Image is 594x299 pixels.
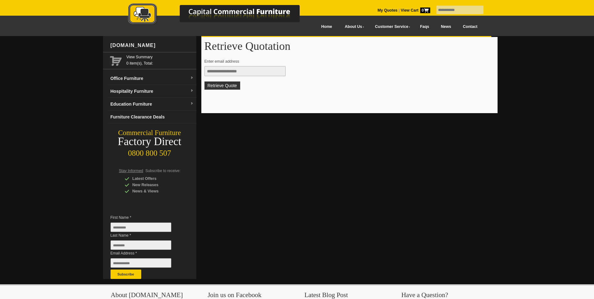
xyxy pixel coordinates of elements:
[108,85,196,98] a: Hospitality Furnituredropdown
[108,98,196,111] a: Education Furnituredropdown
[111,258,171,268] input: Email Address *
[145,169,180,173] span: Subscribe to receive:
[111,250,181,256] span: Email Address *
[108,111,196,123] a: Furniture Clearance Deals
[111,3,330,26] img: Capital Commercial Furniture Logo
[414,20,435,34] a: Faqs
[204,58,488,65] p: Enter email address
[127,54,194,60] a: View Summary
[111,232,181,239] span: Last Name *
[103,129,196,137] div: Commercial Furniture
[125,188,184,194] div: News & Views
[111,223,171,232] input: First Name *
[190,102,194,106] img: dropdown
[108,72,196,85] a: Office Furnituredropdown
[400,8,430,13] a: View Cart0
[111,240,171,250] input: Last Name *
[103,146,196,158] div: 0800 800 507
[125,182,184,188] div: New Releases
[204,81,240,90] button: Retrieve Quote
[111,3,330,28] a: Capital Commercial Furniture Logo
[420,8,430,13] span: 0
[111,270,141,279] button: Subscribe
[204,40,494,52] h1: Retrieve Quotation
[435,20,457,34] a: News
[338,20,368,34] a: About Us
[190,89,194,93] img: dropdown
[125,176,184,182] div: Latest Offers
[378,8,398,13] a: My Quotes
[127,54,194,66] span: 0 item(s), Total:
[401,8,430,13] strong: View Cart
[108,36,196,55] div: [DOMAIN_NAME]
[457,20,483,34] a: Contact
[190,76,194,80] img: dropdown
[368,20,414,34] a: Customer Service
[103,137,196,146] div: Factory Direct
[111,214,181,221] span: First Name *
[119,169,143,173] span: Stay Informed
